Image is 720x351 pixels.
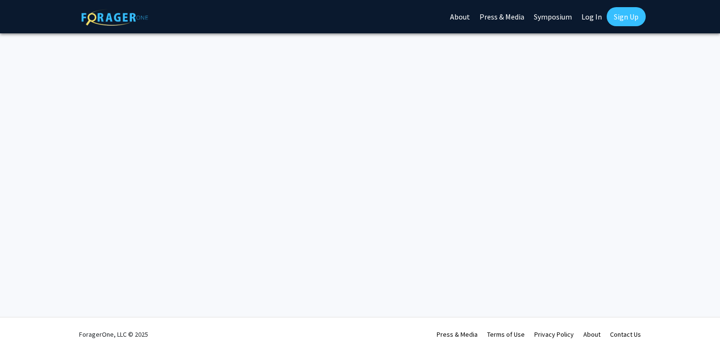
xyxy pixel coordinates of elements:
img: ForagerOne Logo [81,9,148,26]
a: Privacy Policy [534,330,574,339]
a: Press & Media [437,330,478,339]
div: ForagerOne, LLC © 2025 [79,318,148,351]
a: Terms of Use [487,330,525,339]
a: About [583,330,600,339]
a: Sign Up [607,7,646,26]
a: Contact Us [610,330,641,339]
